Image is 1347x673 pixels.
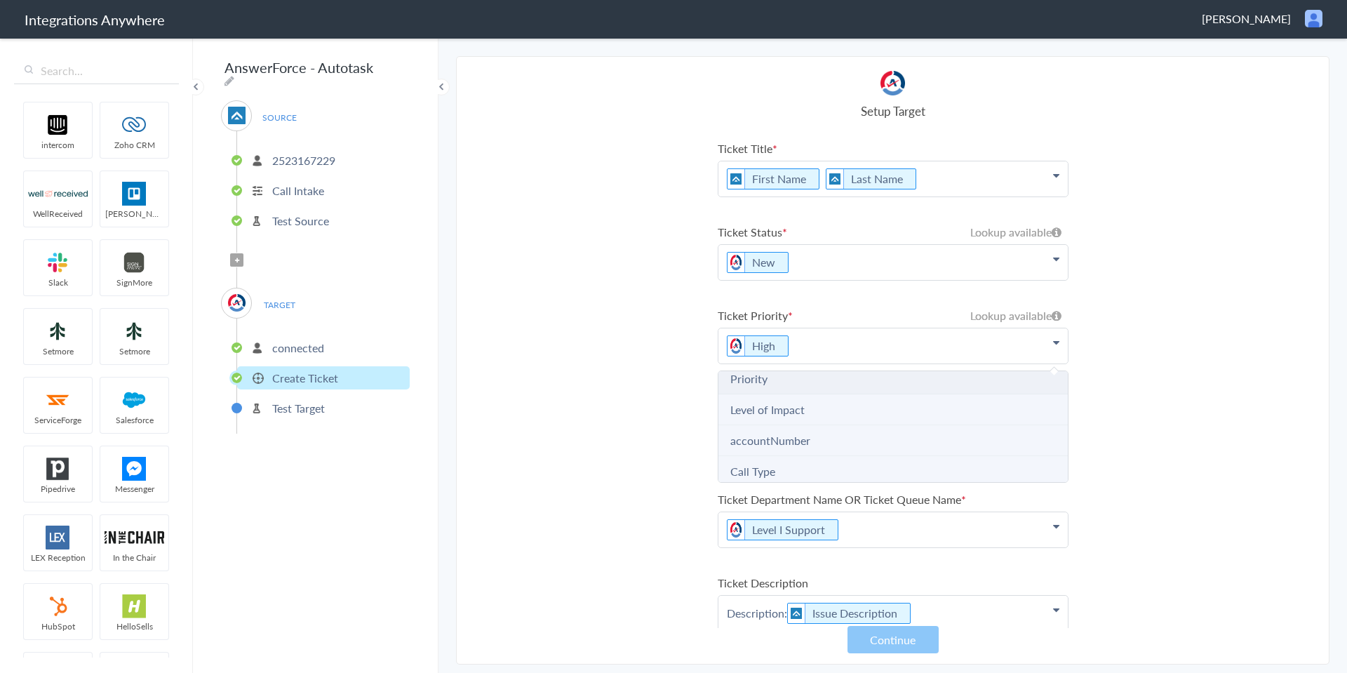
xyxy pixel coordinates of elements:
p: Test Target [272,400,325,416]
label: Ticket Title [718,140,1068,156]
span: SignMore [100,276,168,288]
img: wr-logo.svg [28,182,88,206]
span: Messenger [100,483,168,495]
img: af-app-logo.svg [788,604,805,623]
p: Description: [718,596,1068,631]
img: setmoreNew.jpg [28,319,88,343]
img: af-app-logo.svg [228,107,246,124]
img: lex-app-logo.svg [28,526,88,549]
img: slack-logo.svg [28,251,88,274]
img: serviceforge-icon.png [28,388,88,412]
img: autotask.png [228,294,246,312]
input: Search... [14,58,179,84]
span: Salesforce [100,414,168,426]
li: New [727,252,789,273]
span: SOURCE [253,108,306,127]
button: Continue [847,626,939,653]
img: inch-logo.svg [105,526,164,549]
p: Test Source [272,213,329,229]
label: Ticket Status [718,224,1068,240]
img: af-app-logo.svg [826,169,844,189]
li: Level I Support [727,519,838,540]
img: autotask.png [728,336,745,356]
p: Create Ticket [272,370,338,386]
li: First Name [727,168,819,189]
p: 2523167229 [272,152,335,168]
a: accountNumber [730,432,810,448]
img: signmore-logo.png [105,251,164,274]
span: LEX Reception [24,552,92,564]
span: [PERSON_NAME] [100,208,168,220]
li: High [727,335,789,357]
img: pipedrive.png [28,457,88,481]
span: Setmore [24,345,92,357]
img: autotask.png [728,253,745,272]
span: WellReceived [24,208,92,220]
span: HubSpot [24,620,92,632]
span: Pipedrive [24,483,92,495]
img: af-app-logo.svg [728,169,745,189]
img: setmoreNew.jpg [105,319,164,343]
label: Ticket Priority [718,307,1068,324]
img: hs-app-logo.svg [105,594,164,618]
label: Ticket Description [718,575,1068,591]
h4: Setup Target [718,102,1068,119]
a: Call Type [730,463,775,479]
a: Level of Impact [730,401,805,418]
label: Ticket Department Name OR Ticket Queue Name [718,491,1068,507]
h1: Integrations Anywhere [25,10,165,29]
span: TARGET [253,295,306,314]
li: Last Name [826,168,916,189]
img: hubspot-logo.svg [28,594,88,618]
h6: Lookup available [970,224,1061,240]
span: Setmore [100,345,168,357]
p: connected [272,340,324,356]
img: trello.png [105,182,164,206]
span: Slack [24,276,92,288]
img: intercom-logo.svg [28,113,88,137]
h6: Lookup available [970,307,1061,324]
img: salesforce-logo.svg [105,388,164,412]
li: Issue Description [787,603,911,624]
img: FBM.png [105,457,164,481]
span: intercom [24,139,92,151]
img: autotask.png [728,520,745,540]
img: user.png [1305,10,1322,27]
span: HelloSells [100,620,168,632]
span: Zoho CRM [100,139,168,151]
span: In the Chair [100,552,168,564]
span: ServiceForge [24,414,92,426]
a: Priority [730,371,768,387]
img: zoho-logo.svg [105,113,164,137]
p: Call Intake [272,182,324,199]
span: [PERSON_NAME] [1202,11,1291,27]
img: autotask.png [880,71,905,95]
